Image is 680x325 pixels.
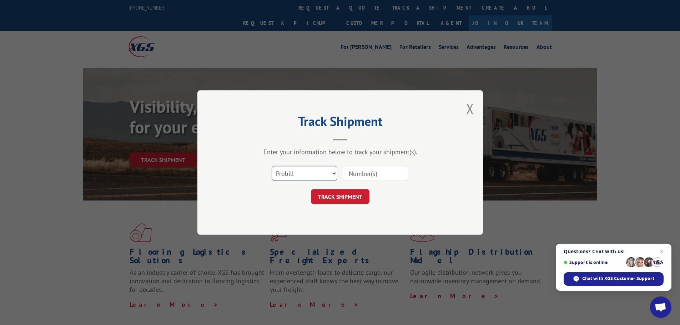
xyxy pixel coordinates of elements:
[582,275,654,282] span: Chat with XGS Customer Support
[343,166,408,181] input: Number(s)
[650,296,671,318] div: Open chat
[233,148,447,156] div: Enter your information below to track your shipment(s).
[564,272,664,286] div: Chat with XGS Customer Support
[233,116,447,130] h2: Track Shipment
[564,249,664,254] span: Questions? Chat with us!
[466,99,474,118] button: Close modal
[658,247,666,256] span: Close chat
[311,189,369,204] button: TRACK SHIPMENT
[564,260,624,265] span: Support is online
